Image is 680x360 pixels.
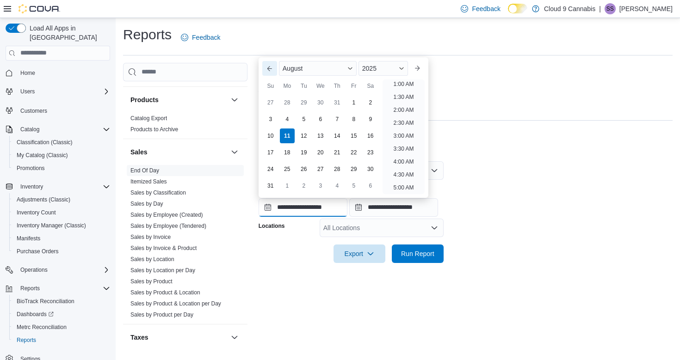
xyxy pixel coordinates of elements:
li: 3:00 AM [389,130,417,141]
button: BioTrack Reconciliation [9,295,114,308]
span: Classification (Classic) [17,139,73,146]
a: Metrc Reconciliation [13,322,70,333]
div: day-29 [297,95,311,110]
div: day-15 [346,128,361,143]
span: Load All Apps in [GEOGRAPHIC_DATA] [26,24,110,42]
input: Press the down key to enter a popover containing a calendar. Press the escape key to close the po... [259,198,347,217]
li: 3:30 AM [389,143,417,154]
a: Sales by Location [130,256,174,262]
span: Home [20,69,35,77]
a: Purchase Orders [13,246,62,257]
a: Products to Archive [130,126,178,133]
button: Manifests [9,232,114,245]
span: Manifests [13,233,110,244]
div: day-2 [297,178,311,193]
li: 1:00 AM [389,79,417,90]
span: Reports [13,335,110,346]
span: BioTrack Reconciliation [17,298,74,305]
span: Reports [17,283,110,294]
a: Sales by Location per Day [130,267,195,274]
span: Feedback [192,33,220,42]
button: Reports [9,334,114,347]
div: Sa [363,79,378,93]
button: Reports [17,283,43,294]
span: Inventory Manager (Classic) [17,222,86,229]
div: Products [123,113,247,139]
button: Classification (Classic) [9,136,114,149]
a: Customers [17,105,51,116]
button: Products [229,94,240,105]
label: Locations [259,222,285,230]
span: Classification (Classic) [13,137,110,148]
input: Dark Mode [508,4,527,13]
span: 2025 [362,65,377,72]
a: Sales by Product per Day [130,311,193,318]
span: Operations [20,266,48,274]
button: Inventory [2,180,114,193]
span: Users [20,88,35,95]
div: We [313,79,328,93]
a: Inventory Manager (Classic) [13,220,90,231]
button: Open list of options [431,224,438,232]
button: Inventory Count [9,206,114,219]
span: Reports [20,285,40,292]
button: Promotions [9,162,114,175]
div: August, 2025 [262,94,379,194]
button: Export [334,244,385,263]
button: Operations [2,263,114,276]
div: day-18 [280,145,295,160]
a: Classification (Classic) [13,137,76,148]
div: day-30 [313,95,328,110]
button: Run Report [392,244,444,263]
li: 4:00 AM [389,156,417,167]
li: 1:30 AM [389,92,417,103]
div: day-1 [346,95,361,110]
button: Sales [229,146,240,158]
div: Mo [280,79,295,93]
button: Catalog [2,123,114,136]
div: day-5 [297,112,311,127]
button: Customers [2,104,114,117]
span: My Catalog (Classic) [17,152,68,159]
span: Operations [17,264,110,275]
a: Sales by Invoice & Product [130,245,197,251]
span: Run Report [401,249,434,258]
a: Sales by Employee (Created) [130,212,203,218]
div: Sales [123,165,247,324]
a: BioTrack Reconciliation [13,296,78,307]
a: Dashboards [9,308,114,321]
div: day-28 [280,95,295,110]
div: day-24 [263,162,278,177]
span: Inventory Manager (Classic) [13,220,110,231]
div: day-13 [313,128,328,143]
a: Dashboards [13,309,57,320]
div: day-2 [363,95,378,110]
button: Taxes [229,332,240,343]
div: day-25 [280,162,295,177]
button: Inventory Manager (Classic) [9,219,114,232]
div: day-27 [263,95,278,110]
div: day-31 [330,95,345,110]
span: BioTrack Reconciliation [13,296,110,307]
img: Cova [19,4,60,13]
a: My Catalog (Classic) [13,150,72,161]
a: Reports [13,335,40,346]
span: Purchase Orders [13,246,110,257]
a: Sales by Employee (Tendered) [130,223,206,229]
div: Su [263,79,278,93]
h1: Reports [123,25,172,44]
div: day-6 [363,178,378,193]
span: Catalog [17,124,110,135]
a: Feedback [177,28,224,47]
span: Metrc Reconciliation [13,322,110,333]
button: Users [17,86,38,97]
div: Sarbjot Singh [605,3,616,14]
div: day-20 [313,145,328,160]
li: 5:00 AM [389,182,417,193]
span: Adjustments (Classic) [17,196,70,203]
div: day-4 [280,112,295,127]
span: Export [339,244,380,263]
div: day-17 [263,145,278,160]
div: day-11 [280,128,295,143]
button: My Catalog (Classic) [9,149,114,162]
